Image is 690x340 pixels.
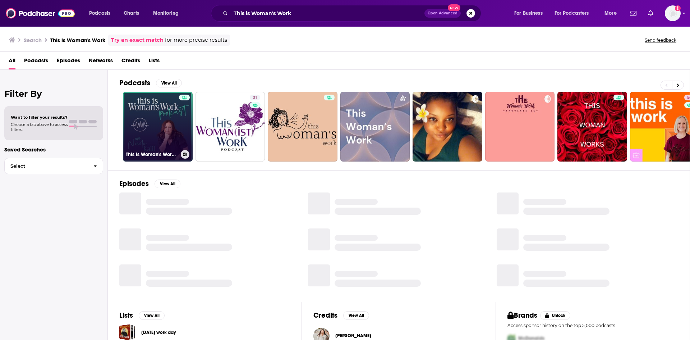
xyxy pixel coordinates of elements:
span: 31 [253,94,257,101]
h2: Podcasts [119,78,150,87]
button: open menu [599,8,626,19]
a: Networks [89,55,113,69]
h2: Brands [507,311,537,320]
span: More [604,8,617,18]
h2: Credits [313,311,337,320]
h3: Search [24,37,42,44]
a: Podcasts [24,55,48,69]
span: Want to filter your results? [11,115,68,120]
span: Podcasts [89,8,110,18]
a: PodcastsView All [119,78,182,87]
span: Charts [124,8,139,18]
a: CreditsView All [313,311,369,320]
button: Open AdvancedNew [424,9,461,18]
h3: This is Woman's Work [50,37,105,44]
button: Unlock [540,311,571,320]
button: View All [139,311,165,320]
a: 31 [195,92,265,162]
span: Choose a tab above to access filters. [11,122,68,132]
a: 31 [250,95,260,100]
img: User Profile [665,5,681,21]
button: View All [343,311,369,320]
span: for more precise results [165,36,227,44]
a: Lists [149,55,160,69]
a: Episodes [57,55,80,69]
a: Try an exact match [111,36,164,44]
svg: Add a profile image [675,5,681,11]
div: Search podcasts, credits, & more... [218,5,488,22]
button: open menu [148,8,188,19]
p: Access sponsor history on the top 5,000 podcasts. [507,323,678,328]
span: For Business [514,8,543,18]
button: open menu [550,8,599,19]
span: For Podcasters [555,8,589,18]
a: Charts [119,8,143,19]
span: [PERSON_NAME] [335,333,371,339]
button: open menu [84,8,120,19]
h2: Episodes [119,179,149,188]
a: EpisodesView All [119,179,180,188]
button: View All [156,79,182,87]
button: Show profile menu [665,5,681,21]
a: Show notifications dropdown [627,7,639,19]
a: All [9,55,15,69]
a: Nicole Kalil [335,333,371,339]
span: New [448,4,461,11]
span: Open Advanced [428,12,457,15]
a: ListsView All [119,311,165,320]
button: Select [4,158,103,174]
h3: This Is Woman's Work with [PERSON_NAME] [126,151,178,158]
h2: Lists [119,311,133,320]
a: This Is Woman's Work with [PERSON_NAME] [123,92,193,162]
input: Search podcasts, credits, & more... [231,8,424,19]
h2: Filter By [4,89,103,99]
img: Podchaser - Follow, Share and Rate Podcasts [6,6,75,20]
p: Saved Searches [4,146,103,153]
a: Show notifications dropdown [645,7,656,19]
button: open menu [509,8,552,19]
button: Send feedback [643,37,678,43]
span: Select [5,164,88,168]
span: Monitoring [153,8,179,18]
a: Credits [121,55,140,69]
button: View All [155,180,180,188]
a: [DATE] work day [141,328,176,336]
span: Logged in as megcassidy [665,5,681,21]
